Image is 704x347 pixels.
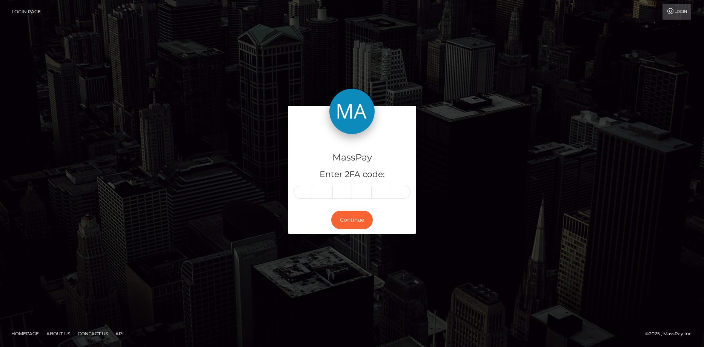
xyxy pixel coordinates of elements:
[12,4,41,20] a: Login Page
[75,328,111,339] a: Contact Us
[331,211,373,229] button: Continue
[294,151,410,164] h4: MassPay
[329,89,375,134] img: MassPay
[645,330,698,338] div: © 2025 , MassPay Inc.
[294,169,410,180] h5: Enter 2FA code:
[112,328,127,339] a: API
[662,4,691,20] a: Login
[8,328,42,339] a: Homepage
[43,328,73,339] a: About Us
